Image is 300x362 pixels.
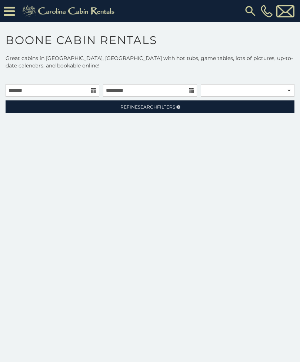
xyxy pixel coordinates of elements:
img: Khaki-logo.png [19,4,121,19]
span: Search [138,104,157,110]
a: RefineSearchFilters [6,100,294,113]
img: search-regular.svg [244,4,257,18]
a: [PHONE_NUMBER] [259,5,274,17]
span: Refine Filters [120,104,175,110]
